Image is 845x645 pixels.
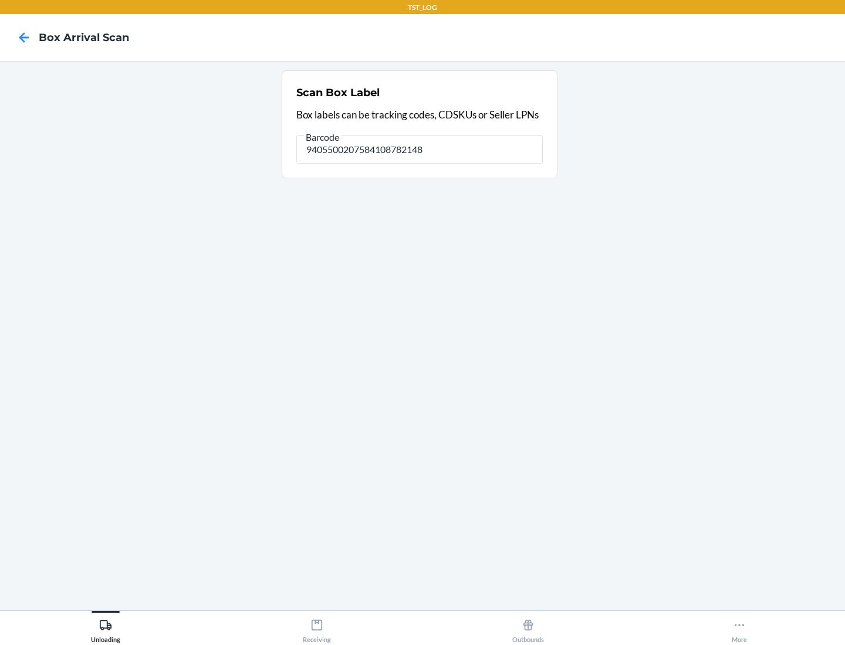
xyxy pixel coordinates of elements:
[296,135,543,164] input: Barcode
[512,614,544,643] div: Outbounds
[296,107,543,123] p: Box labels can be tracking codes, CDSKUs or Seller LPNs
[296,85,380,100] h2: Scan Box Label
[91,614,120,643] div: Unloading
[304,131,341,143] span: Barcode
[303,614,331,643] div: Receiving
[732,614,747,643] div: More
[634,611,845,643] button: More
[422,611,634,643] button: Outbounds
[39,30,129,45] h4: Box Arrival Scan
[211,611,422,643] button: Receiving
[408,2,437,13] p: TST_LOG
